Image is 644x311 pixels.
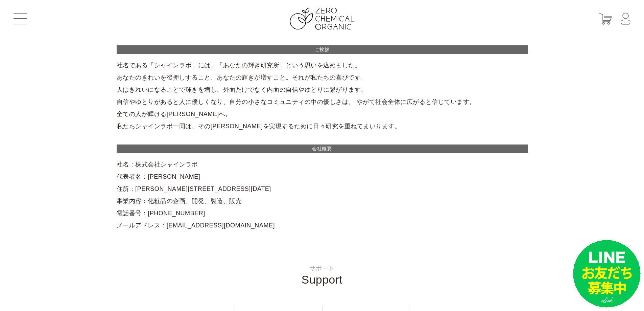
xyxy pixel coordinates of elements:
img: マイページ [621,13,630,25]
img: ZERO CHEMICAL ORGANIC [290,8,354,30]
span: Support [302,273,342,286]
img: small_line.png [573,240,641,308]
small: サポート [14,265,630,271]
img: カート [599,13,612,25]
div: 社名である「シャインラボ」には、「あなたの輝き研究所」という思いを込めました。 あなたのきれいを後押しすること、あなたの輝きが増すこと。それが私たちの喜びです。 人はきれいになることで輝きを増し... [117,45,528,231]
h2: 会社概要 [117,145,528,153]
h2: ご挨拶 [117,45,528,54]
